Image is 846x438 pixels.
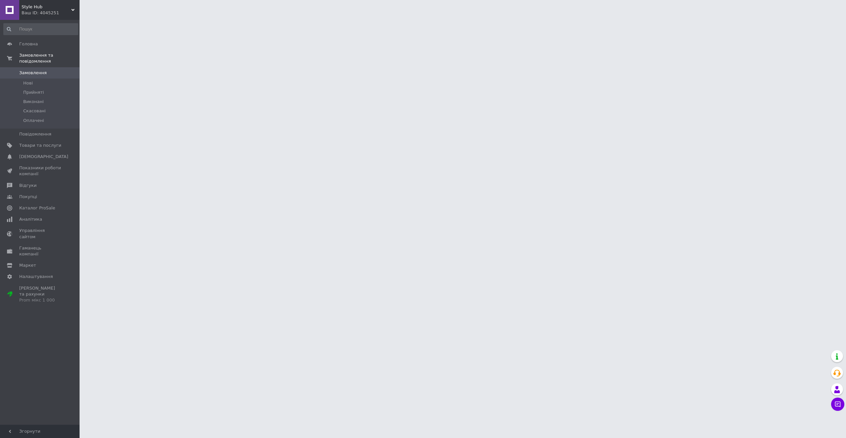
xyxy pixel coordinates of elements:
[23,89,44,95] span: Прийняті
[19,41,38,47] span: Головна
[19,183,36,189] span: Відгуки
[19,245,61,257] span: Гаманець компанії
[23,80,33,86] span: Нові
[19,154,68,160] span: [DEMOGRAPHIC_DATA]
[19,194,37,200] span: Покупці
[19,52,80,64] span: Замовлення та повідомлення
[831,398,844,411] button: Чат з покупцем
[19,142,61,148] span: Товари та послуги
[19,297,61,303] div: Prom мікс 1 000
[19,285,61,303] span: [PERSON_NAME] та рахунки
[3,23,78,35] input: Пошук
[19,274,53,280] span: Налаштування
[19,131,51,137] span: Повідомлення
[19,205,55,211] span: Каталог ProSale
[19,70,47,76] span: Замовлення
[23,99,44,105] span: Виконані
[19,228,61,240] span: Управління сайтом
[23,108,46,114] span: Скасовані
[23,118,44,124] span: Оплачені
[22,4,71,10] span: Style Hub
[19,216,42,222] span: Аналітика
[19,165,61,177] span: Показники роботи компанії
[22,10,80,16] div: Ваш ID: 4045251
[19,262,36,268] span: Маркет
